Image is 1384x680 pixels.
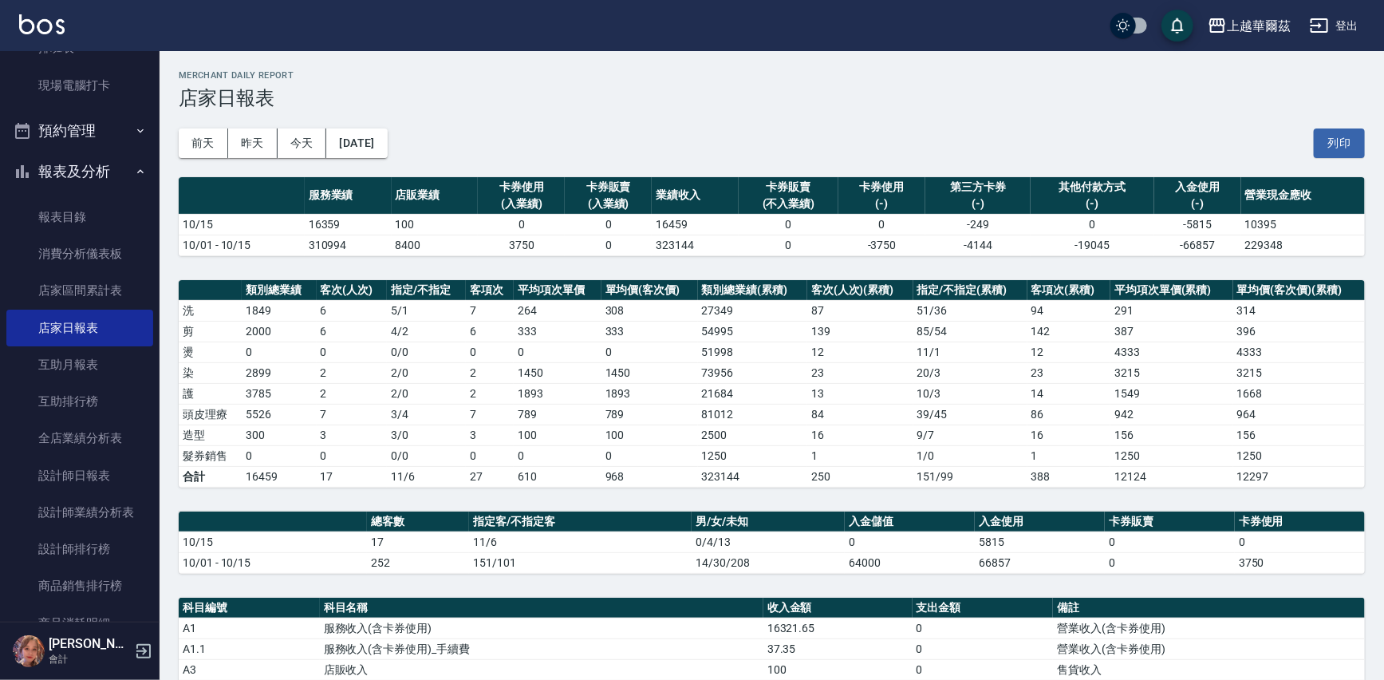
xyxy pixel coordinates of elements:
[179,70,1365,81] h2: Merchant Daily Report
[478,214,565,235] td: 0
[317,300,387,321] td: 6
[478,235,565,255] td: 3750
[49,652,130,666] p: 會計
[565,235,652,255] td: 0
[6,110,153,152] button: 預約管理
[514,342,601,362] td: 0
[387,466,466,487] td: 11/6
[1031,235,1154,255] td: -19045
[601,425,698,445] td: 100
[13,635,45,667] img: Person
[1110,445,1233,466] td: 1250
[242,342,316,362] td: 0
[913,466,1027,487] td: 151/99
[1053,618,1365,638] td: 營業收入(含卡券使用)
[601,342,698,362] td: 0
[317,404,387,425] td: 7
[601,280,698,301] th: 單均價(客次價)
[49,636,130,652] h5: [PERSON_NAME]
[179,383,242,404] td: 護
[466,321,515,342] td: 6
[601,321,698,342] td: 333
[838,235,925,255] td: -3750
[1027,321,1111,342] td: 142
[326,128,387,158] button: [DATE]
[242,466,316,487] td: 16459
[387,404,466,425] td: 3 / 4
[1110,362,1233,383] td: 3215
[1241,177,1365,215] th: 營業現金應收
[179,404,242,425] td: 頭皮理療
[19,14,65,34] img: Logo
[807,321,913,342] td: 139
[392,177,479,215] th: 店販業績
[1110,404,1233,425] td: 942
[1241,214,1365,235] td: 10395
[975,512,1105,532] th: 入金使用
[1227,16,1291,36] div: 上越華爾茲
[1027,362,1111,383] td: 23
[601,404,698,425] td: 789
[1027,300,1111,321] td: 94
[179,235,305,255] td: 10/01 - 10/15
[913,300,1027,321] td: 51 / 36
[565,214,652,235] td: 0
[1233,383,1365,404] td: 1668
[466,300,515,321] td: 7
[913,659,1054,680] td: 0
[179,532,367,552] td: 10/15
[1158,179,1237,196] div: 入金使用
[1314,128,1365,158] button: 列印
[469,532,692,552] td: 11/6
[179,177,1365,256] table: a dense table
[466,445,515,466] td: 0
[1303,11,1365,41] button: 登出
[1110,383,1233,404] td: 1549
[466,362,515,383] td: 2
[1235,532,1365,552] td: 0
[466,280,515,301] th: 客項次
[514,280,601,301] th: 平均項次單價
[387,425,466,445] td: 3 / 0
[913,445,1027,466] td: 1 / 0
[913,342,1027,362] td: 11 / 1
[1105,532,1235,552] td: 0
[698,425,807,445] td: 2500
[1233,280,1365,301] th: 單均價(客次價)(累積)
[698,321,807,342] td: 54995
[1053,659,1365,680] td: 售貨收入
[913,383,1027,404] td: 10 / 3
[6,531,153,567] a: 設計師排行榜
[242,445,316,466] td: 0
[1235,512,1365,532] th: 卡券使用
[1233,300,1365,321] td: 314
[6,383,153,420] a: 互助排行榜
[320,598,763,619] th: 科目名稱
[305,177,392,215] th: 服務業績
[387,300,466,321] td: 5 / 1
[179,214,305,235] td: 10/15
[317,445,387,466] td: 0
[698,362,807,383] td: 73956
[913,362,1027,383] td: 20 / 3
[1027,383,1111,404] td: 14
[514,321,601,342] td: 333
[1158,196,1237,212] div: (-)
[845,552,975,573] td: 64000
[466,383,515,404] td: 2
[179,552,367,573] td: 10/01 - 10/15
[242,321,316,342] td: 2000
[387,321,466,342] td: 4 / 2
[913,638,1054,659] td: 0
[6,567,153,604] a: 商品銷售排行榜
[317,425,387,445] td: 3
[1027,342,1111,362] td: 12
[807,342,913,362] td: 12
[763,618,913,638] td: 16321.65
[838,214,925,235] td: 0
[845,512,975,532] th: 入金儲值
[807,425,913,445] td: 16
[387,445,466,466] td: 0 / 0
[807,404,913,425] td: 84
[469,552,692,573] td: 151/101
